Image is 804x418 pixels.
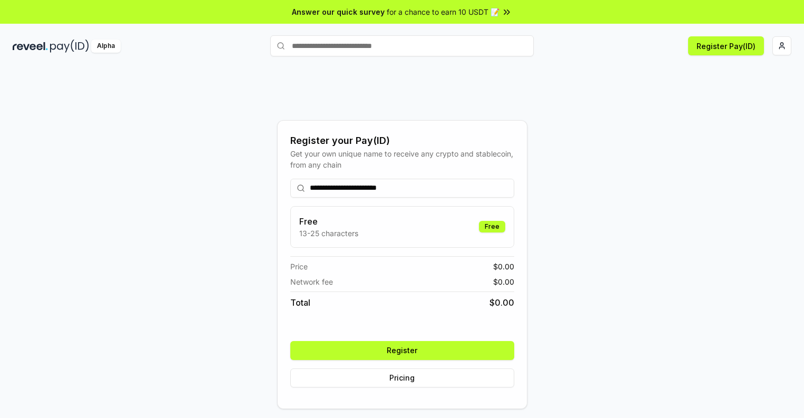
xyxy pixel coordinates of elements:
[91,40,121,53] div: Alpha
[493,276,514,287] span: $ 0.00
[290,261,308,272] span: Price
[479,221,505,232] div: Free
[489,296,514,309] span: $ 0.00
[292,6,385,17] span: Answer our quick survey
[290,148,514,170] div: Get your own unique name to receive any crypto and stablecoin, from any chain
[493,261,514,272] span: $ 0.00
[387,6,499,17] span: for a chance to earn 10 USDT 📝
[290,368,514,387] button: Pricing
[290,276,333,287] span: Network fee
[299,215,358,228] h3: Free
[13,40,48,53] img: reveel_dark
[290,296,310,309] span: Total
[290,341,514,360] button: Register
[688,36,764,55] button: Register Pay(ID)
[50,40,89,53] img: pay_id
[299,228,358,239] p: 13-25 characters
[290,133,514,148] div: Register your Pay(ID)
